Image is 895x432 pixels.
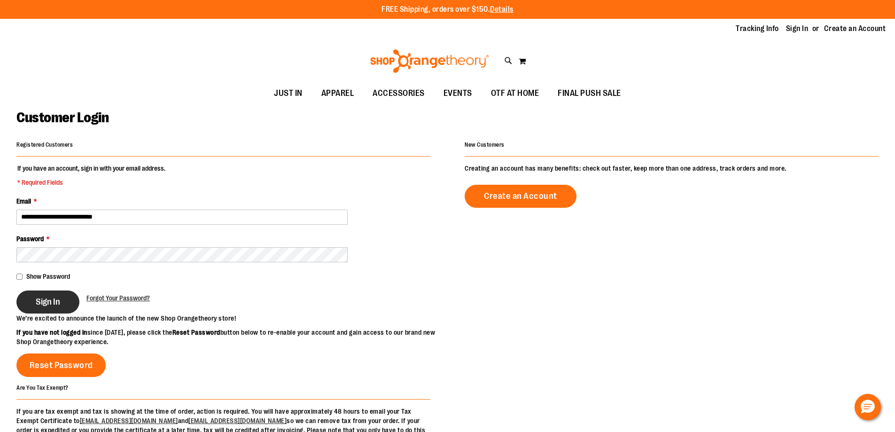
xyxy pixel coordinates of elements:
[16,384,69,391] strong: Are You Tax Exempt?
[444,83,472,104] span: EVENTS
[490,5,514,14] a: Details
[80,417,178,424] a: [EMAIL_ADDRESS][DOMAIN_NAME]
[434,83,482,104] a: EVENTS
[16,329,87,336] strong: If you have not logged in
[369,49,490,73] img: Shop Orangetheory
[16,291,79,314] button: Sign In
[855,394,881,420] button: Hello, have a question? Let’s chat.
[274,83,303,104] span: JUST IN
[373,83,425,104] span: ACCESSORIES
[16,197,31,205] span: Email
[321,83,354,104] span: APPAREL
[26,273,70,280] span: Show Password
[172,329,220,336] strong: Reset Password
[484,191,557,201] span: Create an Account
[548,83,630,104] a: FINAL PUSH SALE
[36,297,60,307] span: Sign In
[16,328,448,346] p: since [DATE], please click the button below to re-enable your account and gain access to our bran...
[16,110,109,126] span: Customer Login
[465,185,576,208] a: Create an Account
[465,164,879,173] p: Creating an account has many benefits: check out faster, keep more than one address, track orders...
[363,83,434,104] a: ACCESSORIES
[16,314,448,323] p: We’re excited to announce the launch of the new Shop Orangetheory store!
[482,83,549,104] a: OTF AT HOME
[491,83,539,104] span: OTF AT HOME
[786,24,809,34] a: Sign In
[824,24,886,34] a: Create an Account
[16,164,166,187] legend: If you have an account, sign in with your email address.
[17,178,165,187] span: * Required Fields
[465,141,505,148] strong: New Customers
[736,24,779,34] a: Tracking Info
[86,293,150,303] a: Forgot Your Password?
[312,83,364,104] a: APPAREL
[86,294,150,302] span: Forgot Your Password?
[30,360,93,370] span: Reset Password
[265,83,312,104] a: JUST IN
[16,353,106,377] a: Reset Password
[16,235,44,243] span: Password
[16,141,73,148] strong: Registered Customers
[188,417,287,424] a: [EMAIL_ADDRESS][DOMAIN_NAME]
[381,4,514,15] p: FREE Shipping, orders over $150.
[558,83,621,104] span: FINAL PUSH SALE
